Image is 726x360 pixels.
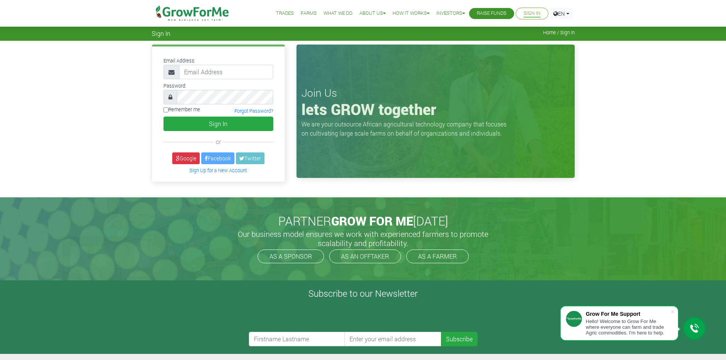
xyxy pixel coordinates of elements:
[586,318,670,336] div: Hello! Welcome to Grow For Me where everyone can farm and trade Agric commodities. I'm here to help.
[543,30,575,35] span: Home / Sign In
[436,10,465,18] a: Investors
[163,82,186,90] label: Password:
[189,167,247,173] a: Sign Up for a New Account
[155,214,572,228] h2: PARTNER [DATE]
[331,213,413,229] span: GROW FOR ME
[230,229,497,248] h5: Our business model ensures we work with experienced farmers to promote scalability and profitabil...
[234,108,273,114] a: Forgot Password?
[301,120,511,138] p: We are your outsource African agricultural technology company that focuses on cultivating large s...
[524,10,540,18] a: Sign In
[329,250,401,263] a: AS AN OFFTAKER
[249,302,365,332] iframe: reCAPTCHA
[406,250,469,263] a: AS A FARMER
[550,8,573,19] a: EN
[441,332,478,346] button: Subscribe
[477,10,506,18] a: Raise Funds
[393,10,430,18] a: How it Works
[172,152,200,164] a: Google
[152,30,170,37] span: Sign In
[345,332,441,346] input: Enter your email address
[301,86,570,99] h3: Join Us
[258,250,324,263] a: AS A SPONSOR
[359,10,386,18] a: About Us
[586,311,670,317] div: Grow For Me Support
[163,137,273,146] div: or
[10,288,716,299] h4: Subscribe to our Newsletter
[163,107,168,112] input: Remember me
[163,117,273,131] button: Sign In
[301,100,570,118] h1: lets GROW together
[249,332,346,346] input: Firstname Lastname
[276,10,294,18] a: Trades
[179,65,273,79] input: Email Address
[301,10,317,18] a: Farms
[163,106,200,113] label: Remember me
[163,57,196,64] label: Email Address:
[324,10,353,18] a: What We Do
